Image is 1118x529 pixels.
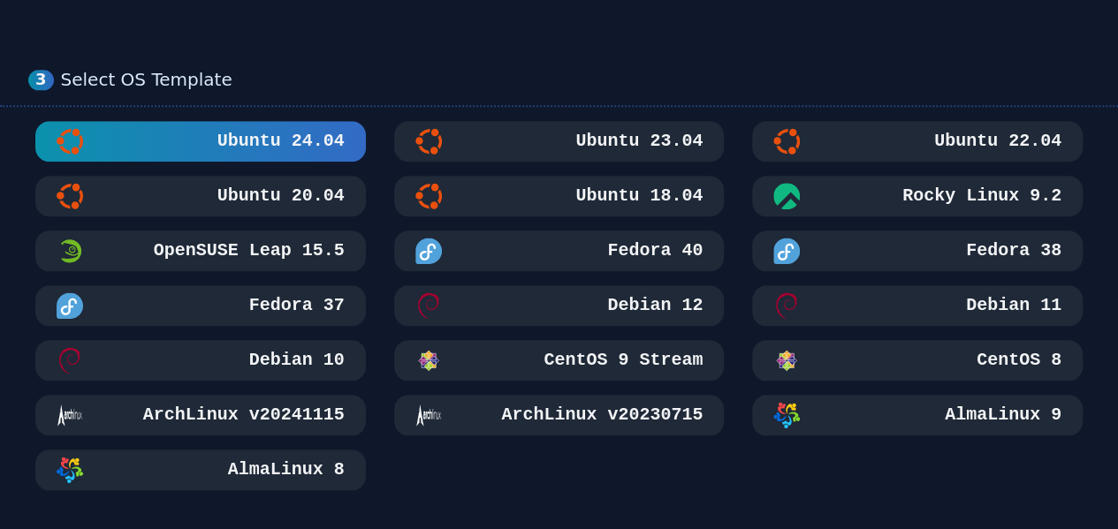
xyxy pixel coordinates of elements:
[35,285,366,326] button: Fedora 37Fedora 37
[35,450,366,490] button: AlmaLinux 8AlmaLinux 8
[498,403,703,427] h3: ArchLinux v20230715
[57,292,83,319] img: Fedora 37
[150,238,345,263] h3: OpenSUSE Leap 15.5
[752,176,1083,216] button: Rocky Linux 9.2Rocky Linux 9.2
[752,121,1083,162] button: Ubuntu 22.04Ubuntu 22.04
[35,176,366,216] button: Ubuntu 20.04Ubuntu 20.04
[752,395,1083,435] button: AlmaLinux 9AlmaLinux 9
[752,340,1083,381] button: CentOS 8CentOS 8
[57,402,83,428] img: ArchLinux v20241115
[394,121,725,162] button: Ubuntu 23.04Ubuntu 23.04
[57,128,83,155] img: Ubuntu 24.04
[57,347,83,374] img: Debian 10
[28,70,54,90] div: 3
[415,128,442,155] img: Ubuntu 23.04
[773,238,800,264] img: Fedora 38
[962,293,1061,318] h3: Debian 11
[773,128,800,155] img: Ubuntu 22.04
[941,403,1061,427] h3: AlmaLinux 9
[773,292,800,319] img: Debian 11
[214,129,345,154] h3: Ubuntu 24.04
[415,347,442,374] img: CentOS 9 Stream
[214,184,345,208] h3: Ubuntu 20.04
[899,184,1061,208] h3: Rocky Linux 9.2
[35,395,366,435] button: ArchLinux v20241115ArchLinux v20241115
[246,348,345,373] h3: Debian 10
[224,457,345,482] h3: AlmaLinux 8
[973,348,1061,373] h3: CentOS 8
[35,121,366,162] button: Ubuntu 24.04Ubuntu 24.04
[394,395,725,435] button: ArchLinux v20230715ArchLinux v20230715
[773,183,800,209] img: Rocky Linux 9.2
[57,238,83,264] img: OpenSUSE Leap 15.5 Minimal
[931,129,1061,154] h3: Ubuntu 22.04
[35,230,366,271] button: OpenSUSE Leap 15.5 MinimalOpenSUSE Leap 15.5
[540,348,703,373] h3: CentOS 9 Stream
[752,285,1083,326] button: Debian 11Debian 11
[35,340,366,381] button: Debian 10Debian 10
[394,230,725,271] button: Fedora 40Fedora 40
[773,347,800,374] img: CentOS 8
[394,176,725,216] button: Ubuntu 18.04Ubuntu 18.04
[604,238,703,263] h3: Fedora 40
[57,183,83,209] img: Ubuntu 20.04
[415,292,442,319] img: Debian 12
[962,238,1061,263] h3: Fedora 38
[394,285,725,326] button: Debian 12Debian 12
[394,340,725,381] button: CentOS 9 StreamCentOS 9 Stream
[773,402,800,428] img: AlmaLinux 9
[415,238,442,264] img: Fedora 40
[415,183,442,209] img: Ubuntu 18.04
[246,293,345,318] h3: Fedora 37
[61,69,1090,91] div: Select OS Template
[604,293,703,318] h3: Debian 12
[140,403,345,427] h3: ArchLinux v20241115
[415,402,442,428] img: ArchLinux v20230715
[752,230,1083,271] button: Fedora 38Fedora 38
[572,129,703,154] h3: Ubuntu 23.04
[57,457,83,483] img: AlmaLinux 8
[572,184,703,208] h3: Ubuntu 18.04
